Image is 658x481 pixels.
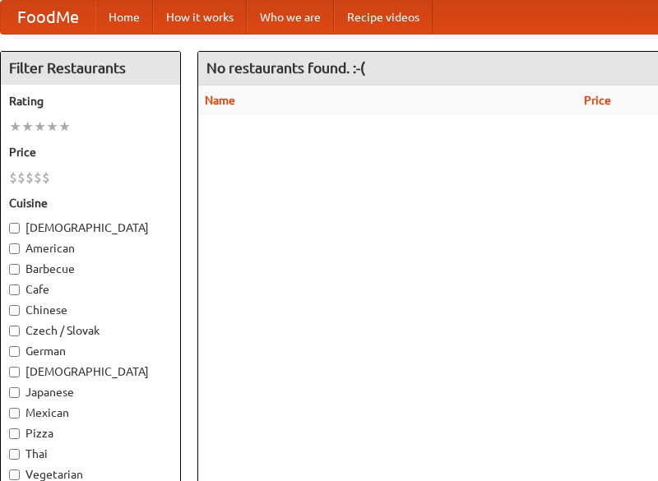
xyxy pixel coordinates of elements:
a: Who we are [247,1,334,34]
label: Japanese [9,384,172,400]
input: [DEMOGRAPHIC_DATA] [9,223,20,234]
label: Pizza [9,425,172,442]
a: Home [95,1,153,34]
a: Price [584,94,611,107]
input: Thai [9,449,20,460]
li: $ [42,169,50,187]
input: Chinese [9,305,20,316]
input: Japanese [9,387,20,398]
input: German [9,346,20,357]
label: Barbecue [9,261,172,277]
a: How it works [153,1,247,34]
input: Pizza [9,428,20,439]
input: Vegetarian [9,469,20,480]
li: ★ [46,118,58,136]
ng-pluralize: No restaurants found. :-( [206,60,365,76]
label: German [9,343,172,359]
label: Mexican [9,405,172,421]
input: American [9,243,20,254]
label: [DEMOGRAPHIC_DATA] [9,363,172,380]
li: $ [25,169,34,187]
input: Czech / Slovak [9,326,20,336]
h5: Price [9,144,172,160]
input: [DEMOGRAPHIC_DATA] [9,367,20,377]
li: $ [17,169,25,187]
label: Czech / Slovak [9,322,172,339]
a: Name [205,94,235,107]
li: $ [9,169,17,187]
h5: Rating [9,93,172,109]
li: ★ [21,118,34,136]
a: Recipe videos [334,1,433,34]
h4: Filter Restaurants [1,52,180,85]
label: American [9,240,172,257]
li: ★ [58,118,71,136]
input: Cafe [9,284,20,295]
label: Chinese [9,302,172,318]
label: Thai [9,446,172,462]
li: ★ [9,118,21,136]
input: Barbecue [9,264,20,275]
li: $ [34,169,42,187]
li: ★ [34,118,46,136]
a: FoodMe [1,1,95,34]
input: Mexican [9,408,20,419]
label: [DEMOGRAPHIC_DATA] [9,220,172,236]
h5: Cuisine [9,195,172,211]
label: Cafe [9,281,172,298]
